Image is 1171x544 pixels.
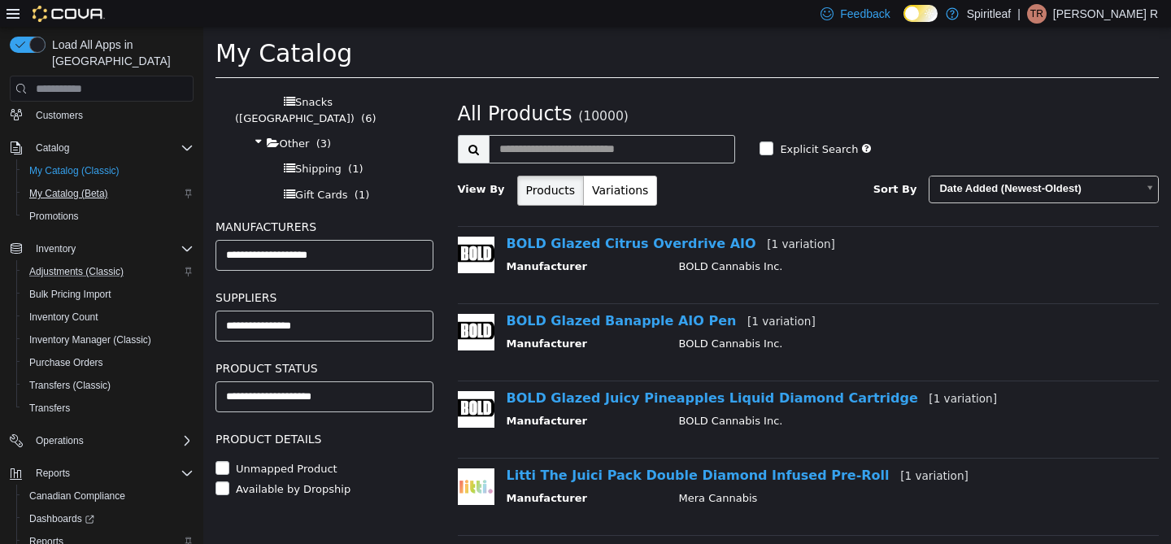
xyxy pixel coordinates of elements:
button: My Catalog (Beta) [16,182,200,205]
button: Promotions [16,205,200,228]
td: Mera Cannabis [464,463,944,484]
div: Trista R [1027,4,1047,24]
button: Adjustments (Classic) [16,260,200,283]
button: Transfers (Classic) [16,374,200,397]
span: Operations [36,434,84,447]
img: 150 [255,287,291,324]
a: Purchase Orders [23,353,110,372]
button: Inventory Count [16,306,200,329]
span: My Catalog (Beta) [29,187,108,200]
a: BOLD Glazed Banapple AIO Pen[1 variation] [303,286,612,302]
span: Date Added (Newest-Oldest) [726,150,934,175]
span: Bulk Pricing Import [29,288,111,301]
td: BOLD Cannabis Inc. [464,232,944,252]
span: Catalog [29,138,194,158]
span: Feedback [840,6,890,22]
a: BOLD Glazed Citrus Overdrive AIO[1 variation] [303,209,632,224]
button: Canadian Compliance [16,485,200,507]
span: Reports [29,463,194,483]
button: My Catalog (Classic) [16,159,200,182]
span: Dashboards [23,509,194,529]
a: Transfers [23,398,76,418]
span: Promotions [23,207,194,226]
h5: Suppliers [12,261,230,281]
h5: Manufacturers [12,190,230,210]
span: (1) [145,136,159,148]
a: Date Added (Newest-Oldest) [725,149,956,176]
span: Load All Apps in [GEOGRAPHIC_DATA] [46,37,194,69]
span: Transfers (Classic) [29,379,111,392]
span: Purchase Orders [29,356,103,369]
span: My Catalog (Beta) [23,184,194,203]
span: Transfers (Classic) [23,376,194,395]
span: Promotions [29,210,79,223]
img: 150 [255,210,291,246]
span: All Products [255,76,369,98]
small: [1 variation] [564,211,632,224]
button: Reports [3,462,200,485]
a: Bulk Pricing Import [23,285,118,304]
button: Products [314,149,381,179]
span: Snacks ([GEOGRAPHIC_DATA]) [32,69,151,98]
span: Inventory Manager (Classic) [23,330,194,350]
span: TR [1030,4,1043,24]
button: Catalog [29,138,76,158]
th: Manufacturer [303,386,464,407]
p: [PERSON_NAME] R [1053,4,1158,24]
img: Cova [33,6,105,22]
span: View By [255,156,302,168]
a: Dashboards [16,507,200,530]
span: My Catalog (Classic) [23,161,194,181]
button: Bulk Pricing Import [16,283,200,306]
th: Manufacturer [303,463,464,484]
span: Other [76,111,106,123]
a: Dashboards [23,509,101,529]
span: Sort By [670,156,714,168]
span: Inventory Manager (Classic) [29,333,151,346]
label: Explicit Search [572,115,655,131]
a: My Catalog (Classic) [23,161,126,181]
span: Shipping [92,136,138,148]
span: My Catalog [12,12,149,41]
span: Adjustments (Classic) [23,262,194,281]
h5: Product Details [12,403,230,422]
label: Unmapped Product [28,434,134,450]
span: Adjustments (Classic) [29,265,124,278]
a: Promotions [23,207,85,226]
button: Inventory [29,239,82,259]
span: Dashboards [29,512,94,525]
span: Inventory Count [29,311,98,324]
span: Catalog [36,141,69,154]
span: Inventory [29,239,194,259]
span: Purchase Orders [23,353,194,372]
a: Inventory Manager (Classic) [23,330,158,350]
th: Manufacturer [303,232,464,252]
label: Available by Dropship [28,455,147,471]
span: Transfers [29,402,70,415]
button: Operations [3,429,200,452]
th: Manufacturer [303,309,464,329]
span: Canadian Compliance [23,486,194,506]
a: Customers [29,106,89,125]
span: Customers [29,105,194,125]
button: Transfers [16,397,200,420]
span: Reports [36,467,70,480]
a: Transfers (Classic) [23,376,117,395]
button: Catalog [3,137,200,159]
span: Inventory Count [23,307,194,327]
span: Bulk Pricing Import [23,285,194,304]
span: Inventory [36,242,76,255]
span: Dark Mode [903,22,904,23]
span: Customers [36,109,83,122]
a: Adjustments (Classic) [23,262,130,281]
span: My Catalog (Classic) [29,164,120,177]
td: BOLD Cannabis Inc. [464,386,944,407]
button: Inventory [3,237,200,260]
a: Litti The Juici Pack Double Diamond Infused Pre-Roll[1 variation] [303,441,765,456]
button: Reports [29,463,76,483]
a: Canadian Compliance [23,486,132,506]
button: Variations [380,149,454,179]
span: Canadian Compliance [29,490,125,503]
a: BOLD Glazed Juicy Pineapples Liquid Diamond Cartridge[1 variation] [303,363,794,379]
td: BOLD Cannabis Inc. [464,309,944,329]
